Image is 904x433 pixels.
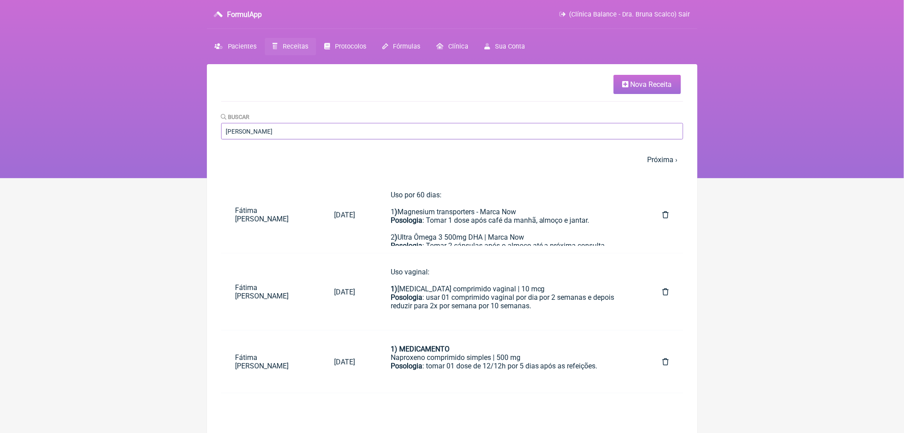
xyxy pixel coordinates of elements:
[395,208,397,216] strong: )
[376,338,641,386] a: 1) MEDICAMENTONaproxeno comprimido simples | 500 mgPosologia: tomar 01 dose de 12/12h por 5 dias ...
[320,204,369,226] a: [DATE]
[265,38,316,55] a: Receitas
[207,38,265,55] a: Pacientes
[391,216,627,233] div: : Tomar 1 dose após café da manhã, almoço e jantar.
[335,43,366,50] span: Protocolos
[374,38,428,55] a: Fórmulas
[476,38,533,55] a: Sua Conta
[221,123,683,139] input: Paciente ou conteúdo da fórmula
[391,216,422,225] strong: Posologia
[320,351,369,373] a: [DATE]
[391,293,627,319] div: : usar 01 comprimido vaginal por dia por 2 semanas e depois reduzir para 2x por semana por 10 sem...
[391,241,422,250] strong: Posologia
[376,261,641,323] a: Uso vaginal:1)[MEDICAL_DATA] comprimido vaginal | 10 mcgPosologia: usar 01 comprimido vaginal por...
[228,43,257,50] span: Pacientes
[316,38,374,55] a: Protocolos
[391,353,627,362] div: Naproxeno comprimido simples | 500 mg
[393,43,420,50] span: Fórmulas
[391,268,627,293] div: Uso vaginal: [MEDICAL_DATA] comprimido vaginal | 10 mcg
[391,191,627,208] div: Uso por 60 dias:
[391,233,627,241] div: 2 Ultra Ômega 3 500mg DHA | Marca Now
[631,80,672,89] span: Nova Receita
[221,276,320,307] a: Fátima [PERSON_NAME]
[221,114,250,120] label: Buscar
[221,346,320,377] a: Fátima [PERSON_NAME]
[391,362,422,370] strong: Posologia
[283,43,308,50] span: Receitas
[227,10,262,19] h3: FormulApp
[391,208,627,216] div: 1 Magnesium transporters - Marca Now
[391,362,627,379] div: : tomar 01 dose de 12/12h por 5 dias após as refeições.
[648,155,678,164] a: Próxima ›
[448,43,468,50] span: Clínica
[221,150,683,169] nav: pager
[559,11,690,18] a: (Clínica Balance - Dra. Bruna Scalco) Sair
[391,241,627,284] div: : Tomar 2 cápsulas após o almoço até a próxima consulta médica. 3) Sleep (botanical sleep blend) ...
[614,75,681,94] a: Nova Receita
[391,345,450,353] strong: 1) MEDICAMENTO
[320,281,369,303] a: [DATE]
[391,285,397,293] strong: 1)
[391,293,422,302] strong: Posologia
[221,199,320,230] a: Fátima [PERSON_NAME]
[395,233,397,241] strong: )
[495,43,525,50] span: Sua Conta
[376,184,641,246] a: Uso por 60 dias:1)Magnesium transporters - Marca NowPosologia: Tomar 1 dose após café da manhã, a...
[428,38,476,55] a: Clínica
[570,11,690,18] span: (Clínica Balance - Dra. Bruna Scalco) Sair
